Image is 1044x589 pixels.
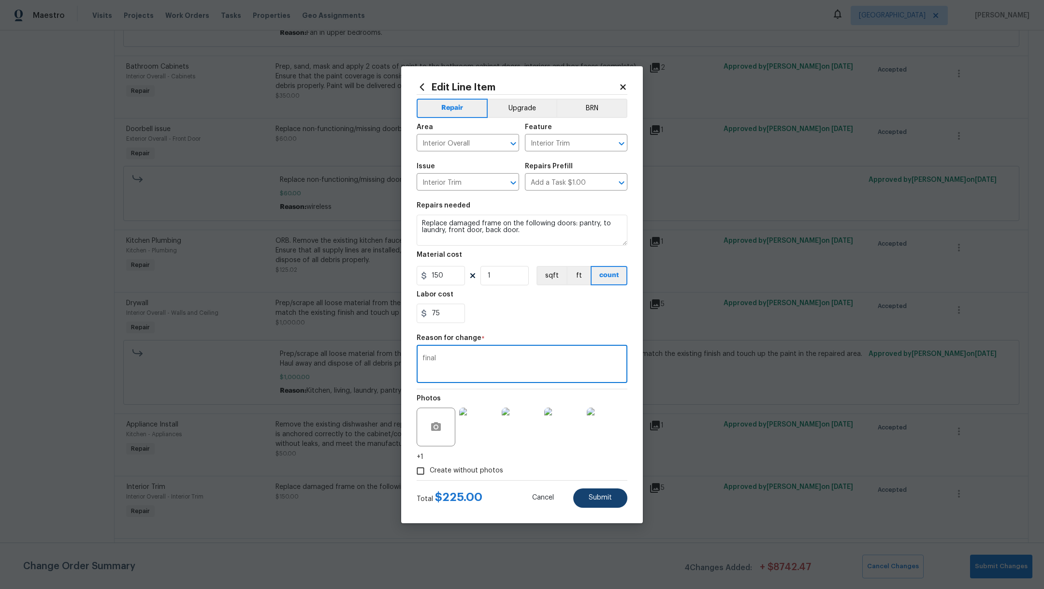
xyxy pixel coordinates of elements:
[417,335,481,341] h5: Reason for change
[417,124,433,131] h5: Area
[417,215,627,246] textarea: Replace damaged frame on the following doors: pantry, to laundry, front door, back door.
[589,494,612,501] span: Submit
[517,488,569,508] button: Cancel
[566,266,591,285] button: ft
[536,266,566,285] button: sqft
[615,176,628,190] button: Open
[417,291,453,298] h5: Labor cost
[417,99,488,118] button: Repair
[525,163,573,170] h5: Repairs Prefill
[417,163,435,170] h5: Issue
[556,99,627,118] button: BRN
[435,491,482,503] span: $ 225.00
[417,452,423,462] span: +1
[430,466,503,476] span: Create without photos
[417,492,482,504] div: Total
[507,137,520,150] button: Open
[422,355,622,375] textarea: final
[417,202,470,209] h5: Repairs needed
[417,82,619,92] h2: Edit Line Item
[591,266,627,285] button: count
[507,176,520,190] button: Open
[573,488,627,508] button: Submit
[525,124,552,131] h5: Feature
[615,137,628,150] button: Open
[417,251,462,258] h5: Material cost
[532,494,554,501] span: Cancel
[488,99,557,118] button: Upgrade
[417,395,441,402] h5: Photos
